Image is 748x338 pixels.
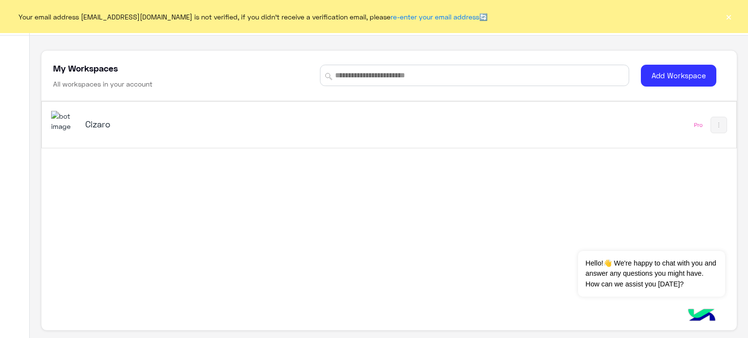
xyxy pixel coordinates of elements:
[53,62,118,74] h5: My Workspaces
[685,299,719,333] img: hulul-logo.png
[694,121,703,129] div: Pro
[19,12,487,22] span: Your email address [EMAIL_ADDRESS][DOMAIN_NAME] is not verified, if you didn't receive a verifica...
[724,12,733,21] button: ×
[578,251,725,297] span: Hello!👋 We're happy to chat with you and answer any questions you might have. How can we assist y...
[85,118,329,130] h5: Cizaro
[53,79,152,89] h6: All workspaces in your account
[641,65,716,87] button: Add Workspace
[391,13,479,21] a: re-enter your email address
[51,111,77,132] img: 919860931428189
